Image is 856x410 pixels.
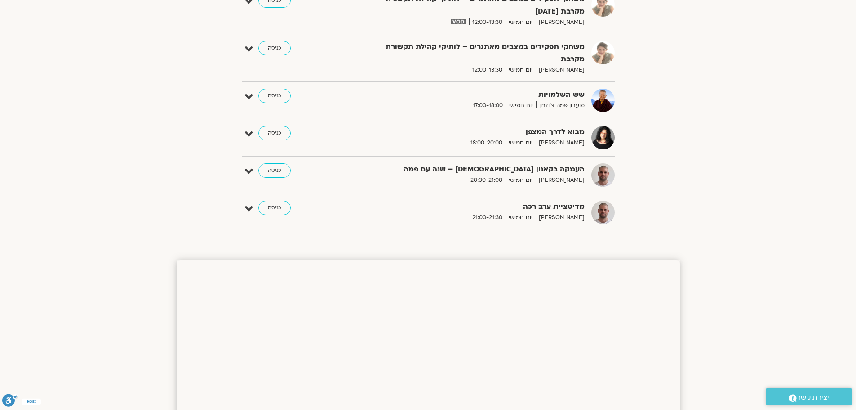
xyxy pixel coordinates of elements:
strong: שש השלמויות [364,89,585,101]
strong: משחקי תפקידים במצבים מאתגרים – לותיקי קהילת תקשורת מקרבת [364,41,585,65]
span: 18:00-20:00 [467,138,506,148]
a: כניסה [258,201,291,215]
span: 12:00-13:30 [469,18,506,27]
span: יום חמישי [506,138,536,148]
span: 17:00-18:00 [470,101,506,110]
a: כניסה [258,89,291,103]
strong: מבוא לדרך המצפן [364,126,585,138]
a: יצירת קשר [766,388,852,405]
span: יום חמישי [506,101,536,110]
span: יצירת קשר [797,392,829,404]
span: מועדון פמה צ'ודרון [536,101,585,110]
span: 21:00-21:30 [469,213,506,222]
span: [PERSON_NAME] [536,65,585,75]
span: יום חמישי [506,18,536,27]
strong: העמקה בקאנון [DEMOGRAPHIC_DATA] – שנה עם פמה [364,163,585,176]
strong: מדיטציית ערב רכה [364,201,585,213]
span: יום חמישי [506,65,536,75]
a: כניסה [258,41,291,55]
span: [PERSON_NAME] [536,213,585,222]
a: כניסה [258,163,291,178]
span: יום חמישי [506,213,536,222]
a: כניסה [258,126,291,140]
span: [PERSON_NAME] [536,138,585,148]
span: [PERSON_NAME] [536,176,585,185]
img: vodicon [451,19,466,24]
span: יום חמישי [506,176,536,185]
span: 20:00-21:00 [467,176,506,185]
span: 12:00-13:30 [469,65,506,75]
span: [PERSON_NAME] [536,18,585,27]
